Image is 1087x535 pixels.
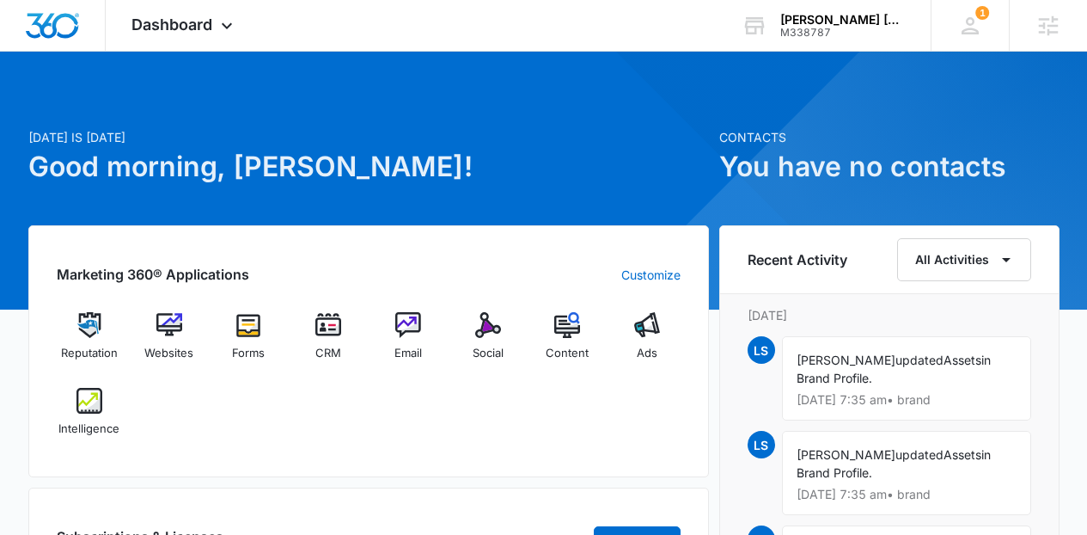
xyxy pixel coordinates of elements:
span: [PERSON_NAME] [797,447,895,462]
p: [DATE] [748,306,1031,324]
p: [DATE] 7:35 am • brand [797,394,1017,406]
span: CRM [315,345,341,362]
a: Email [376,312,442,374]
span: updated [895,447,943,462]
p: [DATE] is [DATE] [28,128,709,146]
span: Forms [232,345,265,362]
span: Social [473,345,504,362]
p: Contacts [719,128,1060,146]
span: Reputation [61,345,118,362]
p: [DATE] 7:35 am • brand [797,489,1017,501]
span: 1 [975,6,989,20]
span: LS [748,336,775,364]
span: Email [394,345,422,362]
a: Intelligence [57,388,123,450]
span: Assets [943,353,981,367]
span: [PERSON_NAME] [797,353,895,367]
a: Content [534,312,601,374]
span: Websites [144,345,193,362]
button: All Activities [897,238,1031,281]
span: updated [895,353,943,367]
span: Dashboard [131,15,212,34]
a: CRM [296,312,362,374]
a: Reputation [57,312,123,374]
a: Websites [136,312,202,374]
h6: Recent Activity [748,249,847,270]
div: account name [780,13,906,27]
div: notifications count [975,6,989,20]
span: LS [748,431,775,458]
div: account id [780,27,906,39]
span: Intelligence [58,421,119,438]
span: Content [546,345,589,362]
a: Social [455,312,521,374]
h1: You have no contacts [719,146,1060,188]
span: Ads [637,345,657,362]
a: Ads [614,312,681,374]
h2: Marketing 360® Applications [57,264,249,285]
span: Assets [943,447,981,462]
a: Forms [216,312,282,374]
h1: Good morning, [PERSON_NAME]! [28,146,709,188]
a: Customize [621,266,681,284]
